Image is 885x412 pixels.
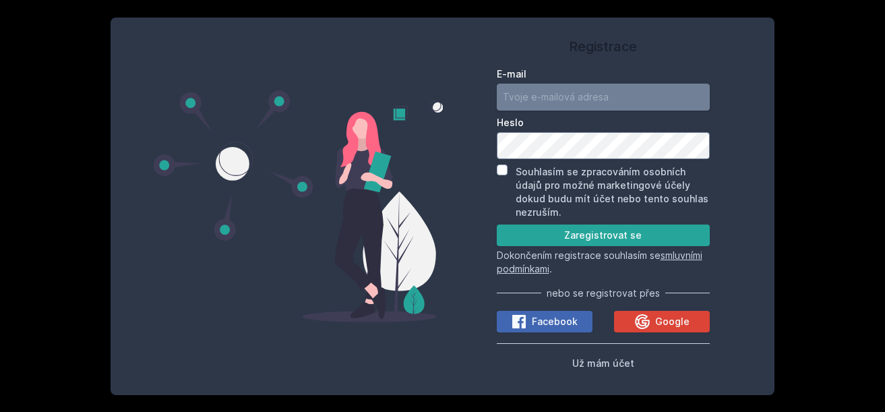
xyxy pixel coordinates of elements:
a: smluvními podmínkami [497,249,702,274]
input: Tvoje e-mailová adresa [497,84,710,111]
span: Facebook [532,315,578,328]
label: Heslo [497,116,710,129]
span: Google [655,315,690,328]
button: Facebook [497,311,592,332]
button: Už mám účet [572,355,634,371]
label: E-mail [497,67,710,81]
h1: Registrace [497,36,710,57]
label: Souhlasím se zpracováním osobních údajů pro možné marketingové účely dokud budu mít účet nebo ten... [516,166,708,218]
button: Zaregistrovat se [497,225,710,246]
p: Dokončením registrace souhlasím se . [497,249,710,276]
span: nebo se registrovat přes [547,287,660,300]
button: Google [614,311,710,332]
span: Už mám účet [572,357,634,369]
